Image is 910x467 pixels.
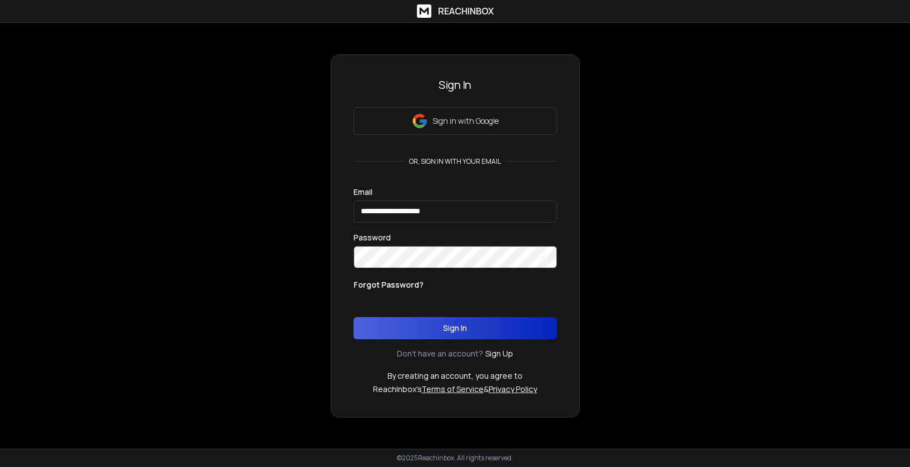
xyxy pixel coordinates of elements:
h1: ReachInbox [438,4,494,18]
p: By creating an account, you agree to [387,370,523,381]
p: Sign in with Google [432,116,499,127]
a: Privacy Policy [489,384,537,394]
p: ReachInbox's & [373,384,537,395]
a: Terms of Service [421,384,484,394]
p: Forgot Password? [354,279,424,290]
button: Sign In [354,317,557,339]
a: ReachInbox [417,4,494,18]
p: © 2025 Reachinbox. All rights reserved. [397,454,513,463]
button: Sign in with Google [354,107,557,135]
label: Email [354,188,372,196]
p: Don't have an account? [397,348,483,359]
p: or, sign in with your email [405,157,505,166]
label: Password [354,234,391,242]
a: Sign Up [485,348,513,359]
h3: Sign In [354,77,557,93]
